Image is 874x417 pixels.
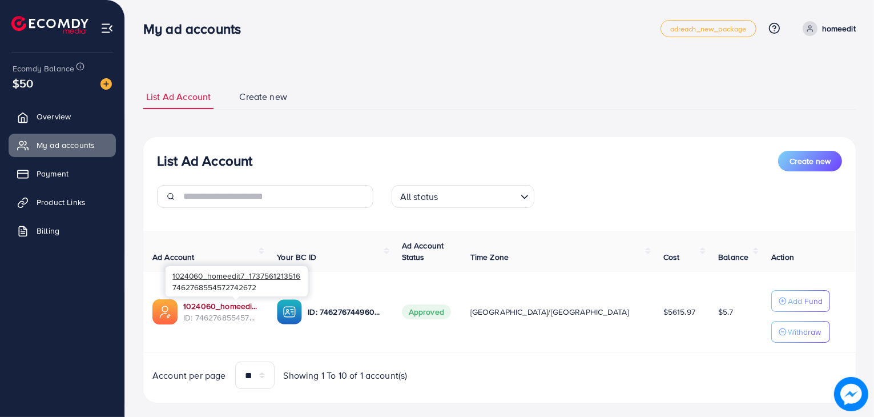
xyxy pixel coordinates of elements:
span: adreach_new_package [670,25,747,33]
a: Overview [9,105,116,128]
span: My ad accounts [37,139,95,151]
span: Overview [37,111,71,122]
button: Add Fund [771,290,830,312]
p: Withdraw [788,325,821,339]
img: menu [100,22,114,35]
a: Payment [9,162,116,185]
button: Create new [778,151,842,171]
span: Payment [37,168,69,179]
span: Ecomdy Balance [13,63,74,74]
img: logo [11,16,88,34]
span: Your BC ID [277,251,316,263]
input: Search for option [441,186,515,205]
span: Billing [37,225,59,236]
span: $5615.97 [663,306,695,318]
span: Create new [790,155,831,167]
p: Add Fund [788,294,823,308]
a: 1024060_homeedit7_1737561213516 [183,300,259,312]
span: [GEOGRAPHIC_DATA]/[GEOGRAPHIC_DATA] [470,306,629,318]
span: 1024060_homeedit7_1737561213516 [172,270,300,281]
img: ic-ads-acc.e4c84228.svg [152,299,178,324]
span: Showing 1 To 10 of 1 account(s) [284,369,408,382]
h3: List Ad Account [157,153,252,169]
a: Product Links [9,191,116,214]
span: Balance [718,251,748,263]
span: Product Links [37,197,86,208]
img: ic-ba-acc.ded83a64.svg [277,299,302,324]
span: ID: 7462768554572742672 [183,312,259,323]
span: Time Zone [470,251,509,263]
span: Cost [663,251,680,263]
p: ID: 7462767449604177937 [308,305,383,319]
span: All status [398,189,441,205]
p: homeedit [822,22,856,35]
span: Approved [402,304,451,319]
button: Withdraw [771,321,830,343]
a: homeedit [798,21,856,36]
a: adreach_new_package [660,20,756,37]
span: Action [771,251,794,263]
a: My ad accounts [9,134,116,157]
span: Ad Account Status [402,240,444,263]
div: Search for option [392,185,534,208]
span: $50 [13,75,33,91]
img: image [100,78,112,90]
span: Ad Account [152,251,195,263]
span: Create new [239,90,287,103]
span: $5.7 [718,306,733,318]
a: Billing [9,219,116,242]
div: 7462768554572742672 [166,266,308,296]
img: image [834,377,868,411]
h3: My ad accounts [143,21,250,37]
span: List Ad Account [146,90,211,103]
span: Account per page [152,369,226,382]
